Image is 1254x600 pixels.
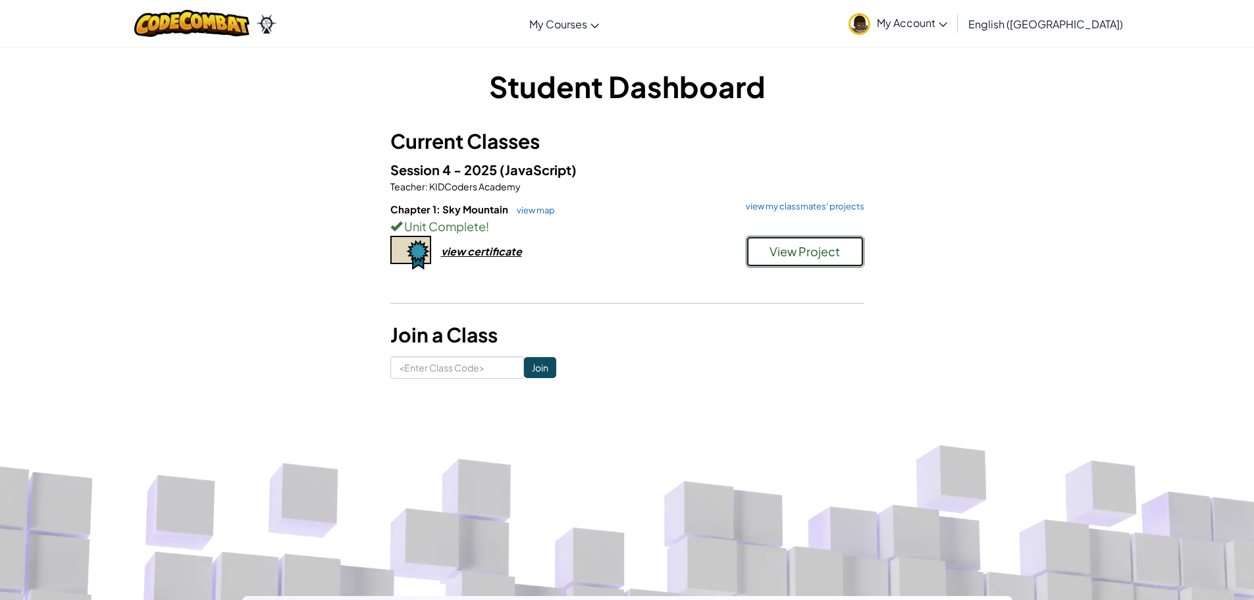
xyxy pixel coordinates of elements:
a: My Account [842,3,954,44]
img: Ozaria [256,14,277,34]
span: (JavaScript) [500,161,577,178]
div: view certificate [441,244,522,258]
h3: Join a Class [390,320,864,350]
img: CodeCombat logo [134,10,249,37]
span: Chapter 1: Sky Mountain [390,203,510,215]
span: Teacher [390,180,425,192]
span: English ([GEOGRAPHIC_DATA]) [968,17,1123,31]
h1: Student Dashboard [390,66,864,107]
span: KIDCoders Academy [428,180,521,192]
span: ! [486,219,489,234]
span: : [425,180,428,192]
h3: Current Classes [390,126,864,156]
span: View Project [770,244,840,259]
a: English ([GEOGRAPHIC_DATA]) [962,6,1130,41]
span: Session 4 - 2025 [390,161,500,178]
span: My Account [877,16,947,30]
a: view my classmates' projects [739,202,864,211]
button: View Project [746,236,864,267]
input: <Enter Class Code> [390,356,524,379]
img: avatar [849,13,870,35]
span: Unit Complete [402,219,486,234]
a: view map [510,205,555,215]
a: My Courses [523,6,606,41]
input: Join [524,357,556,378]
img: certificate-icon.png [390,236,431,270]
span: My Courses [529,17,587,31]
a: view certificate [390,244,522,258]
